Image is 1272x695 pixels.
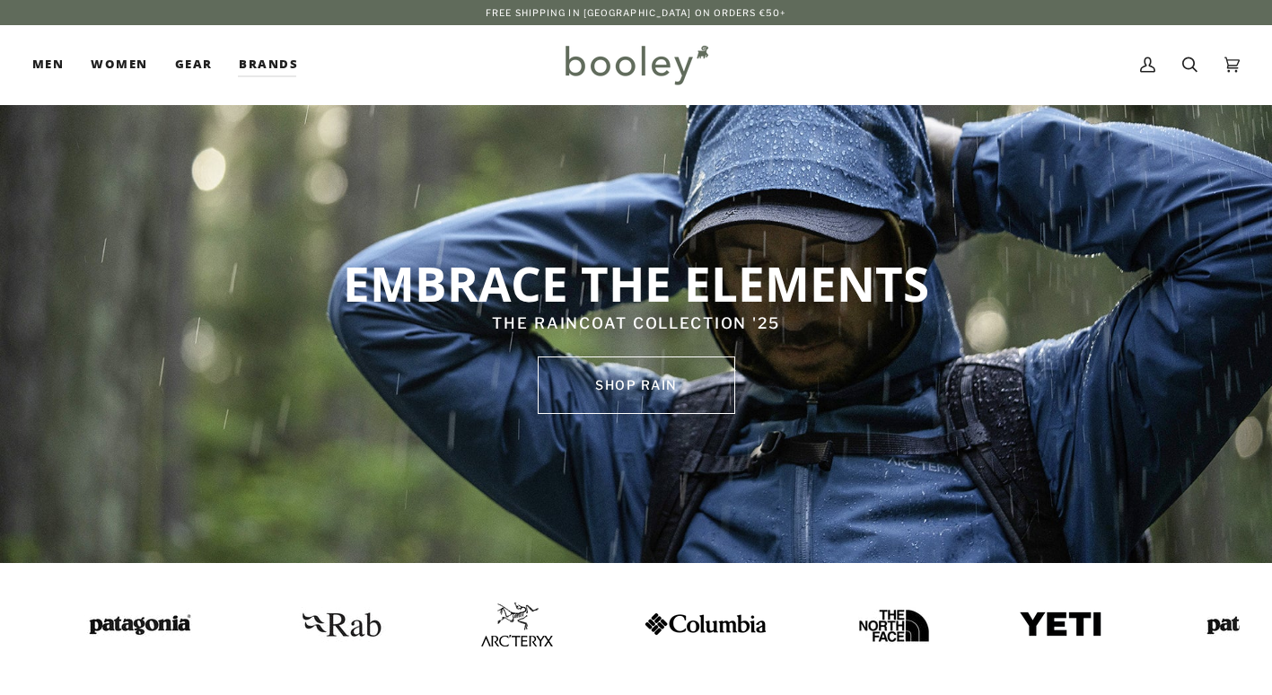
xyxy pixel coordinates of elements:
a: Men [32,25,77,104]
span: Brands [239,56,298,74]
p: EMBRACE THE ELEMENTS [265,253,1007,312]
span: Men [32,56,64,74]
a: SHOP rain [538,356,735,414]
p: THE RAINCOAT COLLECTION '25 [265,312,1007,336]
span: Women [91,56,147,74]
img: Booley [557,39,715,91]
span: Gear [175,56,213,74]
a: Women [77,25,161,104]
a: Brands [225,25,311,104]
a: Gear [162,25,226,104]
p: Free Shipping in [GEOGRAPHIC_DATA] on Orders €50+ [486,5,786,20]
